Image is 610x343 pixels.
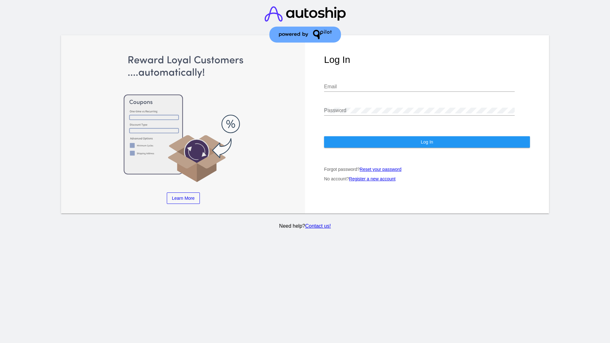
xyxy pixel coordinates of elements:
[324,176,530,181] p: No account?
[60,223,550,229] p: Need help?
[324,136,530,148] button: Log In
[360,167,402,172] a: Reset your password
[421,139,433,145] span: Log In
[80,54,286,183] img: Apply Coupons Automatically to Scheduled Orders with QPilot
[324,167,530,172] p: Forgot password?
[324,54,530,65] h1: Log In
[324,84,515,90] input: Email
[305,223,331,229] a: Contact us!
[172,196,195,201] span: Learn More
[349,176,396,181] a: Register a new account
[167,192,200,204] a: Learn More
